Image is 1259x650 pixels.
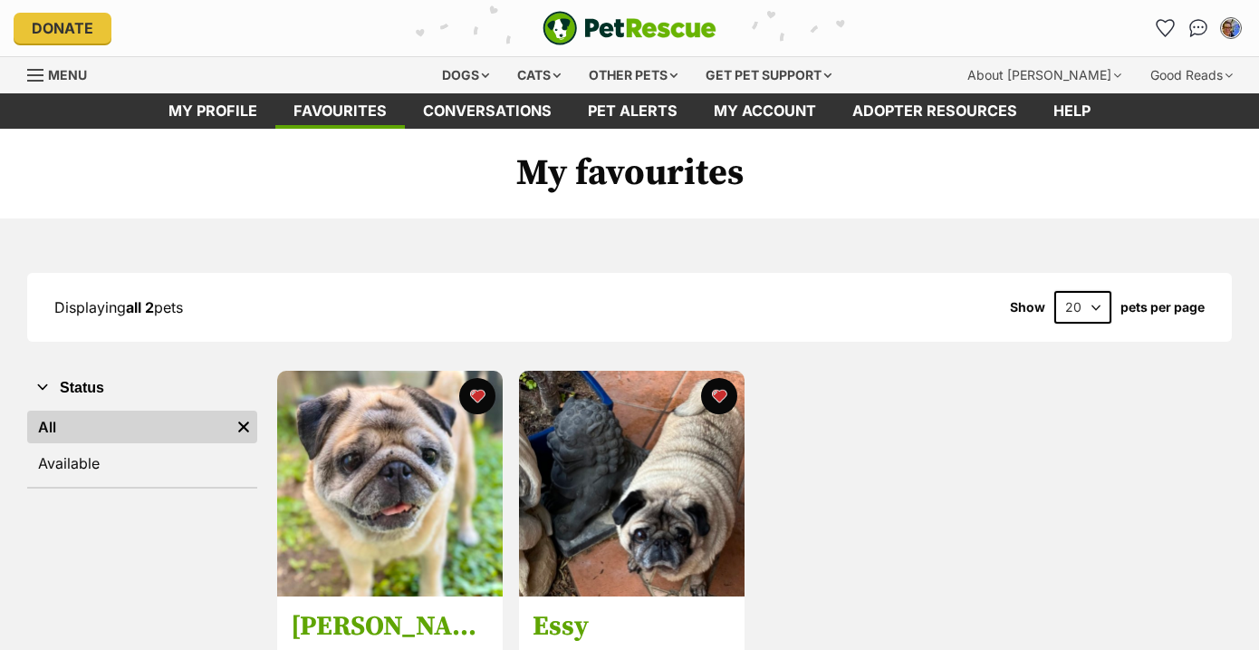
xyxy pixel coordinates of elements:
span: Show [1010,300,1045,315]
a: Donate [14,13,111,44]
div: Status [27,407,257,487]
h3: Essy [533,609,731,644]
a: My profile [150,93,275,129]
div: About [PERSON_NAME] [955,57,1134,93]
h3: [PERSON_NAME] [291,609,489,644]
a: PetRescue [543,11,716,45]
button: favourite [458,378,495,414]
button: Status [27,376,257,400]
button: favourite [701,378,737,414]
ul: Account quick links [1151,14,1245,43]
a: Favourites [1151,14,1180,43]
a: Menu [27,57,100,90]
img: Leonie Clancy profile pic [1222,19,1240,37]
strong: all 2 [126,298,154,316]
a: Help [1035,93,1109,129]
div: Cats [505,57,573,93]
img: Annie [277,371,503,597]
a: All [27,411,230,443]
img: chat-41dd97257d64d25036548639549fe6c8038ab92f7586957e7f3b1b290dea8141.svg [1189,19,1208,37]
a: Conversations [1184,14,1213,43]
span: Displaying pets [54,298,183,316]
div: Dogs [429,57,502,93]
div: Get pet support [693,57,844,93]
label: pets per page [1120,300,1205,315]
a: Adopter resources [834,93,1035,129]
a: Remove filter [230,411,257,443]
span: Menu [48,67,87,82]
img: logo-e224e6f780fb5917bec1dbf3a21bbac754714ae5b6737aabdf751b685950b380.svg [543,11,716,45]
a: Favourites [275,93,405,129]
div: Other pets [576,57,690,93]
a: Pet alerts [570,93,696,129]
a: conversations [405,93,570,129]
img: Essy [519,371,745,597]
button: My account [1216,14,1245,43]
a: Available [27,447,257,480]
a: My account [696,93,834,129]
div: Good Reads [1138,57,1245,93]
